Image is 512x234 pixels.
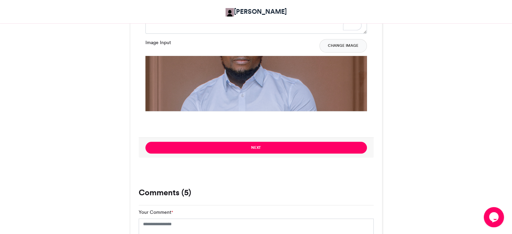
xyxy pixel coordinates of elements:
label: Image Input [145,39,171,46]
a: [PERSON_NAME] [226,7,287,16]
button: Next [145,142,367,154]
button: Change Image [319,39,367,53]
label: Your Comment [139,209,173,216]
img: Adetokunbo Adeyanju [226,8,234,16]
h3: Comments (5) [139,189,374,197]
iframe: chat widget [484,207,505,227]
